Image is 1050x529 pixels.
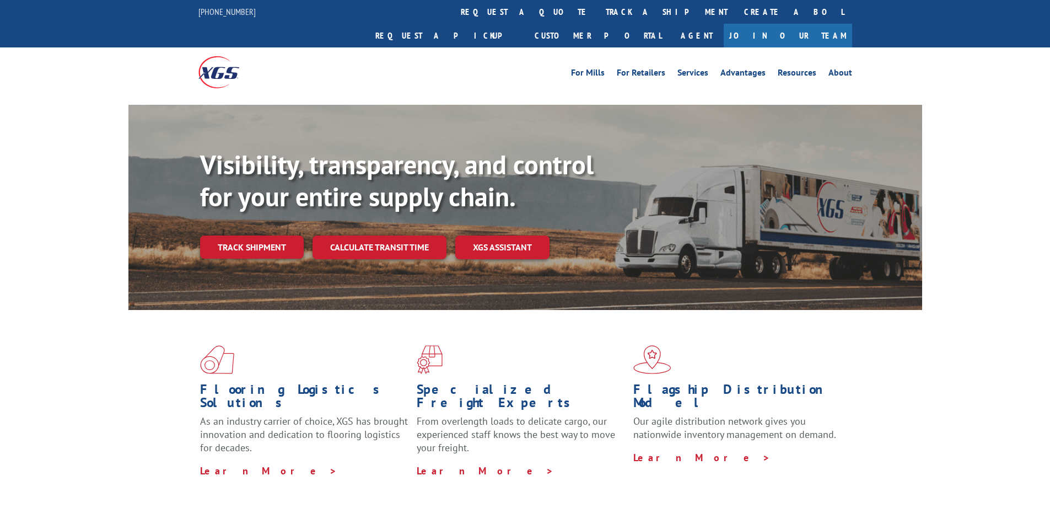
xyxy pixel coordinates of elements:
a: Advantages [720,68,766,81]
a: [PHONE_NUMBER] [198,6,256,17]
img: xgs-icon-total-supply-chain-intelligence-red [200,345,234,374]
a: Agent [670,24,724,47]
a: Track shipment [200,236,304,259]
h1: Specialized Freight Experts [417,383,625,415]
a: For Mills [571,68,605,81]
a: Join Our Team [724,24,852,47]
a: Learn More > [417,464,554,477]
p: From overlength loads to delicate cargo, our experienced staff knows the best way to move your fr... [417,415,625,464]
span: As an industry carrier of choice, XGS has brought innovation and dedication to flooring logistics... [200,415,408,454]
b: Visibility, transparency, and control for your entire supply chain. [200,147,594,213]
span: Our agile distribution network gives you nationwide inventory management on demand. [633,415,836,441]
a: Customer Portal [526,24,670,47]
h1: Flooring Logistics Solutions [200,383,408,415]
a: Request a pickup [367,24,526,47]
h1: Flagship Distribution Model [633,383,842,415]
a: Learn More > [633,451,771,464]
a: Calculate transit time [313,236,446,259]
a: About [828,68,852,81]
a: For Retailers [617,68,665,81]
img: xgs-icon-flagship-distribution-model-red [633,345,671,374]
a: Services [677,68,708,81]
a: Resources [778,68,816,81]
img: xgs-icon-focused-on-flooring-red [417,345,443,374]
a: XGS ASSISTANT [455,236,550,259]
a: Learn More > [200,464,337,477]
